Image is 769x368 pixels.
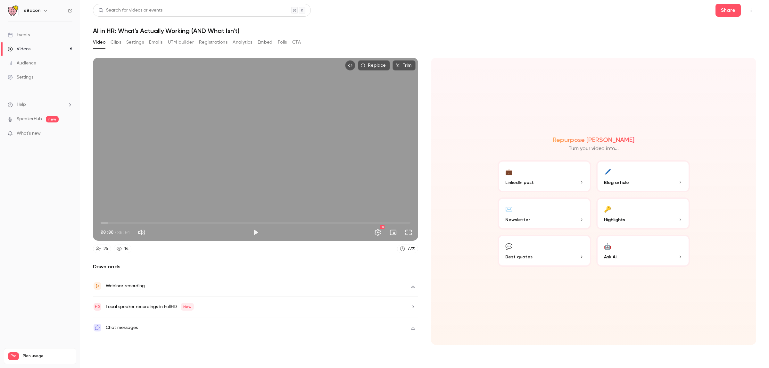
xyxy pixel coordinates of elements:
span: Ask Ai... [604,254,619,260]
span: 00:00 [101,229,113,236]
span: What's new [17,130,41,137]
div: 🖊️ [604,167,611,177]
button: 💼LinkedIn post [498,160,591,192]
span: Newsletter [505,216,530,223]
button: Trim [393,60,416,71]
button: Full screen [402,226,415,239]
button: 🤖Ask Ai... [596,235,690,267]
div: Chat messages [106,324,138,331]
button: Share [715,4,741,17]
button: 🔑Highlights [596,197,690,230]
div: Local speaker recordings in FullHD [106,303,194,311]
span: Plan usage [23,354,72,359]
a: 25 [93,245,111,253]
div: HD [380,225,384,229]
div: ✉️ [505,204,512,214]
div: Audience [8,60,36,66]
span: 36:01 [117,229,130,236]
a: SpeakerHub [17,116,42,122]
h6: eBacon [24,7,40,14]
div: Events [8,32,30,38]
div: 14 [124,246,128,252]
span: / [114,229,117,236]
button: Registrations [199,37,227,47]
span: LinkedIn post [505,179,534,186]
span: Highlights [604,216,625,223]
div: Videos [8,46,30,52]
div: 00:00 [101,229,130,236]
button: Settings [126,37,144,47]
div: 25 [103,246,108,252]
h1: AI in HR: What's Actually Working (AND What Isn't) [93,27,756,35]
button: Video [93,37,105,47]
div: Search for videos or events [98,7,162,14]
button: Mute [135,226,148,239]
div: 💬 [505,241,512,251]
h2: Repurpose [PERSON_NAME] [553,136,634,144]
button: Embed video [345,60,355,71]
button: Analytics [233,37,252,47]
iframe: Noticeable Trigger [65,131,72,137]
div: Settings [8,74,33,80]
button: CTA [292,37,301,47]
a: 77% [397,245,418,253]
div: 🤖 [604,241,611,251]
button: Top Bar Actions [746,5,756,15]
span: New [181,303,194,311]
button: UTM builder [168,37,194,47]
p: Turn your video into... [569,145,619,153]
div: 💼 [505,167,512,177]
button: Settings [371,226,384,239]
div: Webinar recording [106,282,145,290]
button: Clips [111,37,121,47]
button: ✉️Newsletter [498,197,591,230]
span: Blog article [604,179,629,186]
span: new [46,116,59,122]
span: Help [17,101,26,108]
button: 🖊️Blog article [596,160,690,192]
button: Embed [258,37,273,47]
button: Emails [149,37,162,47]
span: Best quotes [505,254,533,260]
button: Replace [358,60,390,71]
button: 💬Best quotes [498,235,591,267]
button: Turn on miniplayer [387,226,400,239]
div: 77 % [408,246,415,252]
button: Polls [278,37,287,47]
h2: Downloads [93,263,418,271]
img: eBacon [8,5,18,16]
button: Play [249,226,262,239]
a: 14 [114,245,131,253]
li: help-dropdown-opener [8,101,72,108]
div: 🔑 [604,204,611,214]
span: Pro [8,352,19,360]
